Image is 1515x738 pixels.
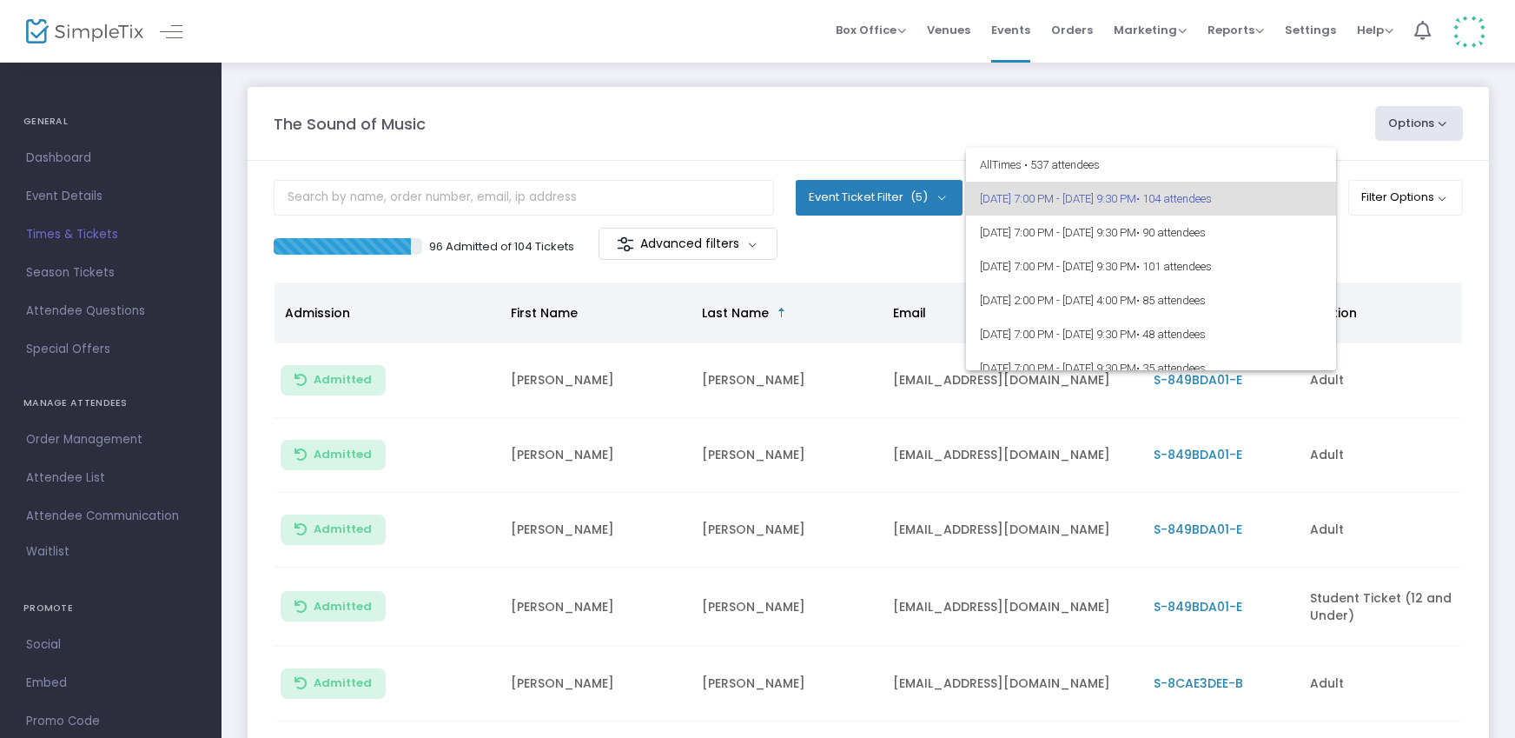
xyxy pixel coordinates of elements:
span: [DATE] 7:00 PM - [DATE] 9:30 PM [980,351,1322,385]
span: • 101 attendees [1136,260,1212,273]
span: • 104 attendees [1136,192,1212,205]
span: [DATE] 7:00 PM - [DATE] 9:30 PM [980,249,1322,283]
span: [DATE] 7:00 PM - [DATE] 9:30 PM [980,216,1322,249]
span: • 90 attendees [1136,226,1206,239]
span: [DATE] 7:00 PM - [DATE] 9:30 PM [980,317,1322,351]
span: All Times • 537 attendees [980,148,1322,182]
span: [DATE] 2:00 PM - [DATE] 4:00 PM [980,283,1322,317]
span: • 48 attendees [1136,328,1206,341]
span: • 35 attendees [1136,362,1206,375]
span: • 85 attendees [1136,294,1206,307]
span: [DATE] 7:00 PM - [DATE] 9:30 PM [980,182,1322,216]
